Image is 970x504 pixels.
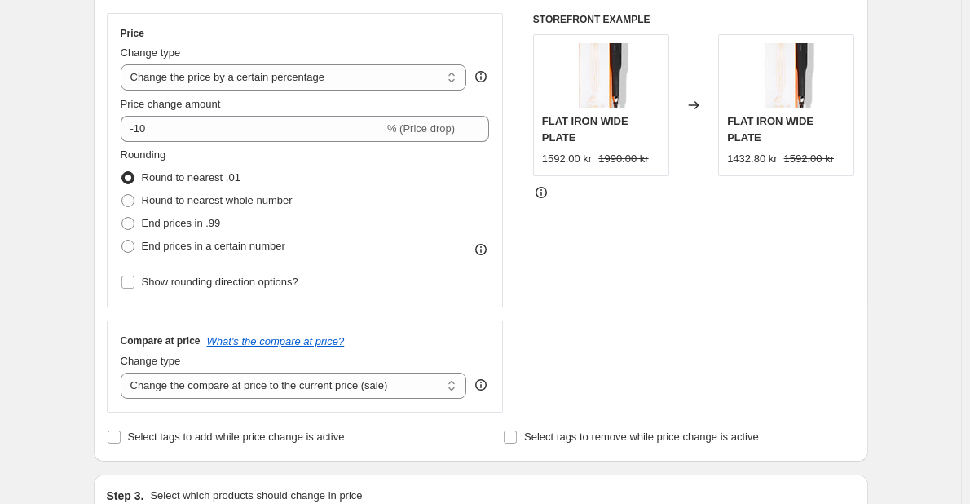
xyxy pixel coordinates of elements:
span: Select tags to remove while price change is active [524,431,759,443]
span: Price change amount [121,98,221,110]
div: 1432.80 kr [727,151,777,167]
span: Show rounding direction options? [142,276,298,288]
span: Round to nearest whole number [142,194,293,206]
span: End prices in a certain number [142,240,285,252]
input: -15 [121,116,384,142]
button: What's the compare at price? [207,335,345,347]
span: FLAT IRON WIDE PLATE [727,115,813,144]
h3: Compare at price [121,334,201,347]
div: 1592.00 kr [542,151,592,167]
span: End prices in .99 [142,217,221,229]
h3: Price [121,27,144,40]
span: Change type [121,355,181,367]
h6: STOREFRONT EXAMPLE [533,13,855,26]
div: help [473,377,489,393]
strike: 1592.00 kr [784,151,834,167]
div: help [473,69,489,85]
span: % (Price drop) [387,122,455,135]
span: Round to nearest .01 [142,171,240,183]
p: Select which products should change in price [150,488,362,504]
img: ELEVENAustraliaE-COMMSIMAGES_551X1024_._2e3422ff-f783-4a32-bcd5-50b3a96bf050_80x.jpg [754,43,819,108]
h2: Step 3. [107,488,144,504]
img: ELEVENAustraliaE-COMMSIMAGES_551X1024_._2e3422ff-f783-4a32-bcd5-50b3a96bf050_80x.jpg [568,43,633,108]
span: Change type [121,46,181,59]
span: FLAT IRON WIDE PLATE [542,115,628,144]
span: Select tags to add while price change is active [128,431,345,443]
strike: 1990.00 kr [598,151,648,167]
span: Rounding [121,148,166,161]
